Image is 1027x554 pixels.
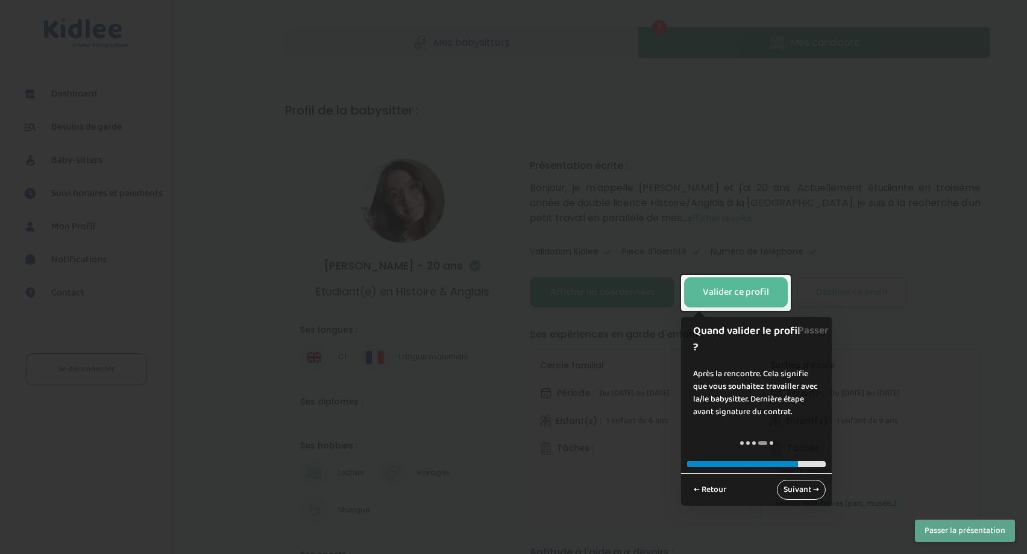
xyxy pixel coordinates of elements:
[777,480,826,500] a: Suivant →
[684,277,788,307] button: Valider ce profil
[681,356,832,430] div: Après la rencontre. Cela signifie que vous souhaitez travailler avec la/le babysitter. Dernière é...
[798,317,829,344] a: Passer
[693,323,807,356] h1: Quand valider le profil ?
[703,286,769,300] div: Valider ce profil
[915,520,1015,542] button: Passer la présentation
[687,480,733,500] a: ← Retour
